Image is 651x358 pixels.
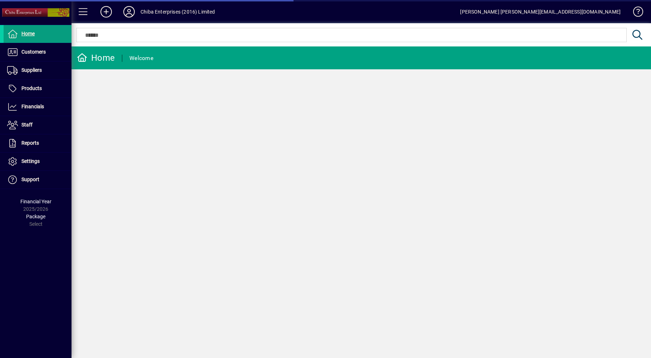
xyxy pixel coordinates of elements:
[20,199,51,204] span: Financial Year
[4,171,71,189] a: Support
[21,67,42,73] span: Suppliers
[628,1,642,25] a: Knowledge Base
[95,5,118,18] button: Add
[21,85,42,91] span: Products
[129,53,153,64] div: Welcome
[77,52,115,64] div: Home
[21,49,46,55] span: Customers
[21,158,40,164] span: Settings
[4,98,71,116] a: Financials
[21,122,33,128] span: Staff
[26,214,45,219] span: Package
[21,31,35,36] span: Home
[4,153,71,170] a: Settings
[4,116,71,134] a: Staff
[4,134,71,152] a: Reports
[4,43,71,61] a: Customers
[4,61,71,79] a: Suppliers
[118,5,140,18] button: Profile
[21,104,44,109] span: Financials
[4,80,71,98] a: Products
[460,6,621,18] div: [PERSON_NAME] [PERSON_NAME][EMAIL_ADDRESS][DOMAIN_NAME]
[21,140,39,146] span: Reports
[21,176,39,182] span: Support
[140,6,215,18] div: Chiba Enterprises (2016) Limited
